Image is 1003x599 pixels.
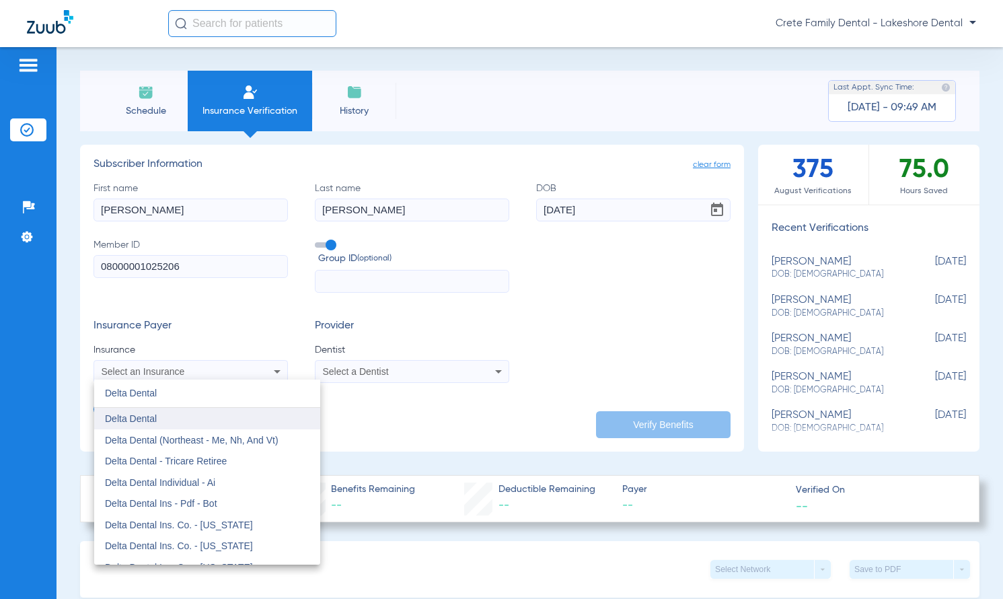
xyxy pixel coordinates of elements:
input: dropdown search [94,380,320,407]
span: Delta Dental Individual - Ai [105,477,215,488]
span: Delta Dental Ins. Co. - [US_STATE] [105,540,253,551]
span: Delta Dental - Tricare Retiree [105,456,227,466]
span: Delta Dental Ins - Pdf - Bot [105,498,217,509]
span: Delta Dental Ins. Co. - [US_STATE] [105,562,253,573]
span: Delta Dental [105,413,157,424]
iframe: Chat Widget [936,534,1003,599]
span: Delta Dental (Northeast - Me, Nh, And Vt) [105,435,278,446]
span: Delta Dental Ins. Co. - [US_STATE] [105,520,253,530]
